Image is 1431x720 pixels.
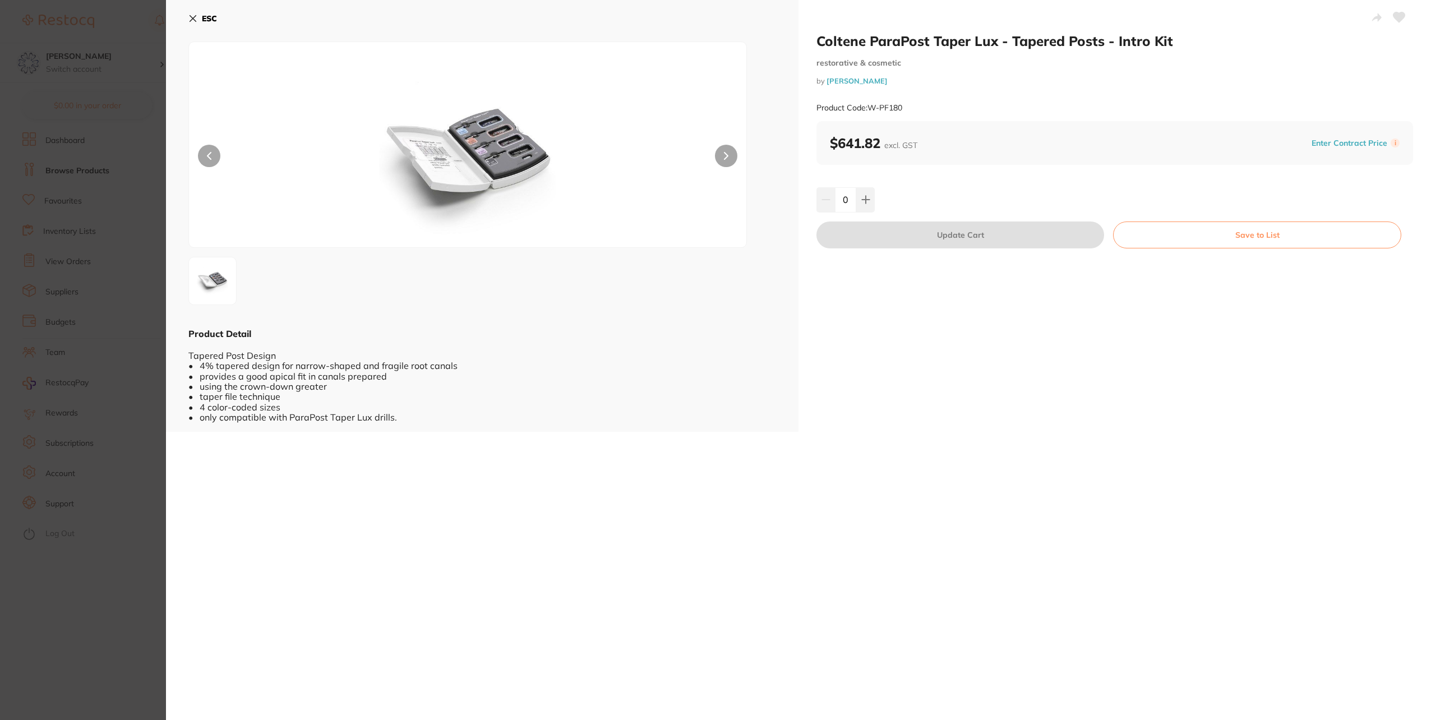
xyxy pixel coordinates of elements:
[188,328,251,339] b: Product Detail
[1308,138,1391,149] button: Enter Contract Price
[830,135,917,151] b: $641.82
[192,261,233,301] img: anBn
[301,70,635,247] img: anBn
[816,77,1413,85] small: by
[1113,221,1401,248] button: Save to List
[1391,139,1400,147] label: i
[884,140,917,150] span: excl. GST
[188,9,217,28] button: ESC
[188,340,776,422] div: Tapered Post Design • 4% tapered design for narrow-shaped and fragile root canals • provides a go...
[816,221,1104,248] button: Update Cart
[827,76,888,85] a: [PERSON_NAME]
[816,103,902,113] small: Product Code: W-PF180
[816,33,1413,49] h2: Coltene ParaPost Taper Lux - Tapered Posts - Intro Kit
[202,13,217,24] b: ESC
[816,58,1413,68] small: restorative & cosmetic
